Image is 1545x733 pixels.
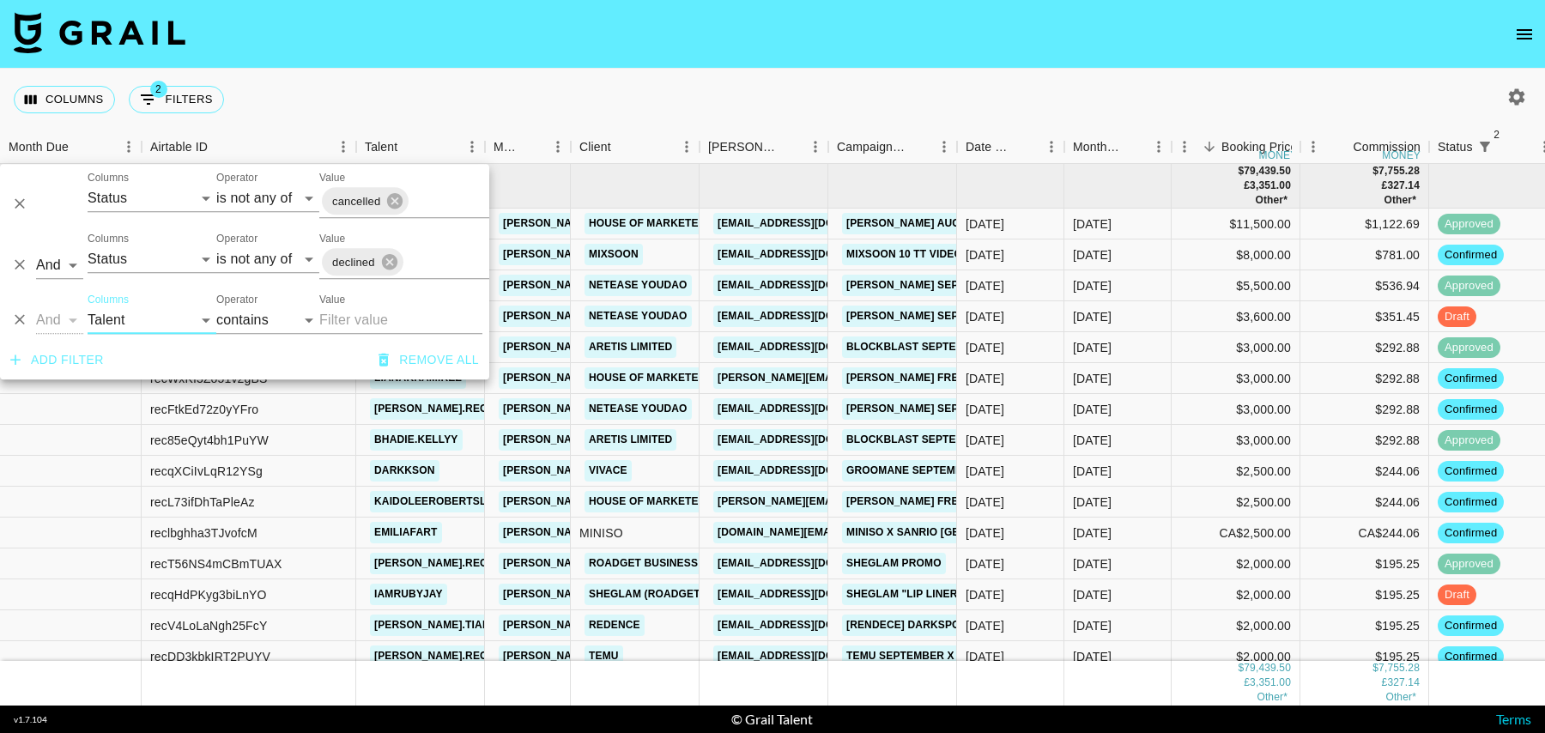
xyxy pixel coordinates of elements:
[1372,661,1378,675] div: $
[499,306,779,327] a: [PERSON_NAME][EMAIL_ADDRESS][DOMAIN_NAME]
[1172,425,1300,456] div: $3,000.00
[1382,675,1388,690] div: £
[1438,340,1500,356] span: approved
[150,463,263,480] div: recqXCiIvLqR12YSg
[713,429,906,451] a: [EMAIL_ADDRESS][DOMAIN_NAME]
[1438,494,1504,511] span: confirmed
[1300,363,1429,394] div: $292.88
[713,615,906,636] a: [EMAIL_ADDRESS][DOMAIN_NAME]
[499,213,779,234] a: [PERSON_NAME][EMAIL_ADDRESS][DOMAIN_NAME]
[1073,494,1112,511] div: Sep '25
[1073,524,1112,542] div: Sep '25
[1244,179,1250,193] div: £
[499,460,779,482] a: [PERSON_NAME][EMAIL_ADDRESS][DOMAIN_NAME]
[14,12,185,53] img: Grail Talent
[370,398,531,420] a: [PERSON_NAME].reghuram
[713,553,906,574] a: [EMAIL_ADDRESS][DOMAIN_NAME]
[842,460,1055,482] a: Groomane September x Darkkson
[966,370,1004,387] div: 19/09/2025
[713,460,906,482] a: [EMAIL_ADDRESS][DOMAIN_NAME]
[1073,432,1112,449] div: Sep '25
[731,711,813,728] div: © Grail Talent
[3,344,111,376] button: Add filter
[1507,17,1542,51] button: open drawer
[1384,194,1416,206] span: CA$ 244.06
[322,191,391,211] span: cancelled
[1438,278,1500,294] span: approved
[1488,126,1506,143] span: 2
[931,134,957,160] button: Menu
[7,307,33,333] button: Delete
[322,187,409,215] div: cancelled
[579,130,611,164] div: Client
[585,367,718,389] a: House of Marketers
[713,306,906,327] a: [EMAIL_ADDRESS][DOMAIN_NAME]
[7,191,33,217] button: Delete
[1250,675,1291,690] div: 3,351.00
[842,429,1088,451] a: BlockBlast September x Bhadie.kellyy
[966,617,1004,634] div: 17/09/2025
[1073,277,1112,294] div: Sep '25
[499,367,779,389] a: [PERSON_NAME][EMAIL_ADDRESS][DOMAIN_NAME]
[1300,548,1429,579] div: $195.25
[842,584,1048,605] a: Sheglam "Lip Liner" x iamrubyjay
[966,648,1004,665] div: 15/09/2025
[842,553,946,574] a: Sheglam Promo
[966,463,1004,480] div: 15/08/2025
[966,308,1004,325] div: 11/09/2025
[1372,164,1378,179] div: $
[14,86,115,113] button: Select columns
[585,275,692,296] a: NetEase YouDao
[1172,518,1300,548] div: CA$2,500.00
[674,134,700,160] button: Menu
[966,432,1004,449] div: 11/09/2025
[1015,135,1039,159] button: Sort
[842,306,1007,327] a: [PERSON_NAME] September
[356,130,485,164] div: Talent
[7,252,33,278] button: Delete
[1438,587,1476,603] span: draft
[1172,239,1300,270] div: $8,000.00
[1300,487,1429,518] div: $244.06
[1353,130,1421,164] div: Commission
[330,134,356,160] button: Menu
[1300,332,1429,363] div: $292.88
[1300,518,1429,548] div: CA$244.06
[842,398,1007,420] a: [PERSON_NAME] September
[88,170,129,185] label: Columns
[713,522,991,543] a: [DOMAIN_NAME][EMAIL_ADDRESS][DOMAIN_NAME]
[1073,308,1112,325] div: Sep '25
[585,460,632,482] a: VIVACE
[499,398,779,420] a: [PERSON_NAME][EMAIL_ADDRESS][DOMAIN_NAME]
[1039,134,1064,160] button: Menu
[1172,548,1300,579] div: $2,000.00
[1438,649,1504,665] span: confirmed
[713,336,906,358] a: [EMAIL_ADDRESS][DOMAIN_NAME]
[150,555,282,572] div: recT56NS4mCBmTUAX
[545,134,571,160] button: Menu
[1300,456,1429,487] div: $244.06
[319,170,345,185] label: Value
[1172,610,1300,641] div: $2,000.00
[966,586,1004,603] div: 20/08/2025
[1438,216,1500,233] span: approved
[370,584,447,605] a: iamrubyjay
[1244,661,1291,675] div: 79,439.50
[1073,463,1112,480] div: Sep '25
[1438,247,1504,264] span: confirmed
[828,130,957,164] div: Campaign (Type)
[842,244,1051,265] a: Mixsoon 10 TT videos x Ddalqiwee
[585,645,623,667] a: Temu
[842,615,1108,636] a: [Rendece] Darkspot remover facial serum
[713,244,906,265] a: [EMAIL_ADDRESS][DOMAIN_NAME]
[585,336,676,358] a: ARETIS LIMITED
[521,135,545,159] button: Sort
[1473,135,1497,159] div: 2 active filters
[713,367,993,389] a: [PERSON_NAME][EMAIL_ADDRESS][DOMAIN_NAME]
[370,460,439,482] a: darkkson
[571,518,700,548] div: MINISO
[1172,134,1197,160] button: Menu
[1300,610,1429,641] div: $195.25
[1438,309,1476,325] span: draft
[571,130,700,164] div: Client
